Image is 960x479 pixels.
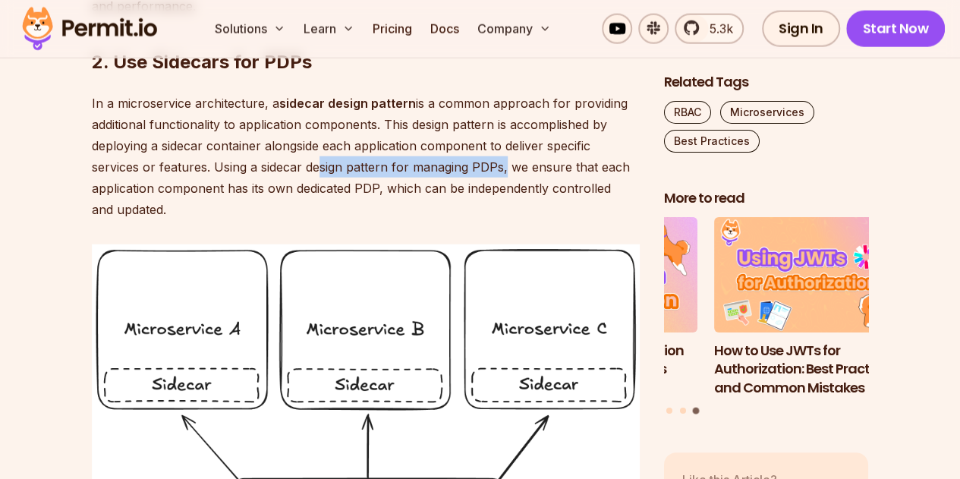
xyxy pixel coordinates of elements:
[762,11,840,47] a: Sign In
[693,407,700,414] button: Go to slide 3
[700,20,733,38] span: 5.3k
[664,189,869,208] h2: More to read
[714,217,919,398] a: How to Use JWTs for Authorization: Best Practices and Common MistakesHow to Use JWTs for Authoriz...
[297,14,360,44] button: Learn
[279,96,416,111] strong: sidecar design pattern
[424,14,465,44] a: Docs
[720,101,814,124] a: Microservices
[714,217,919,332] img: How to Use JWTs for Authorization: Best Practices and Common Mistakes
[664,73,869,92] h2: Related Tags
[15,3,164,55] img: Permit logo
[680,407,686,413] button: Go to slide 2
[92,93,640,220] p: In a microservice architecture, a is a common approach for providing additional functionality to ...
[675,14,744,44] a: 5.3k
[664,217,869,416] div: Posts
[846,11,946,47] a: Start Now
[664,101,711,124] a: RBAC
[367,14,418,44] a: Pricing
[493,217,698,332] img: Implementing Authentication and Authorization in Next.js
[714,217,919,398] li: 3 of 3
[714,341,919,397] h3: How to Use JWTs for Authorization: Best Practices and Common Mistakes
[471,14,557,44] button: Company
[493,217,698,398] li: 2 of 3
[209,14,291,44] button: Solutions
[493,341,698,379] h3: Implementing Authentication and Authorization in Next.js
[666,407,672,413] button: Go to slide 1
[664,130,760,153] a: Best Practices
